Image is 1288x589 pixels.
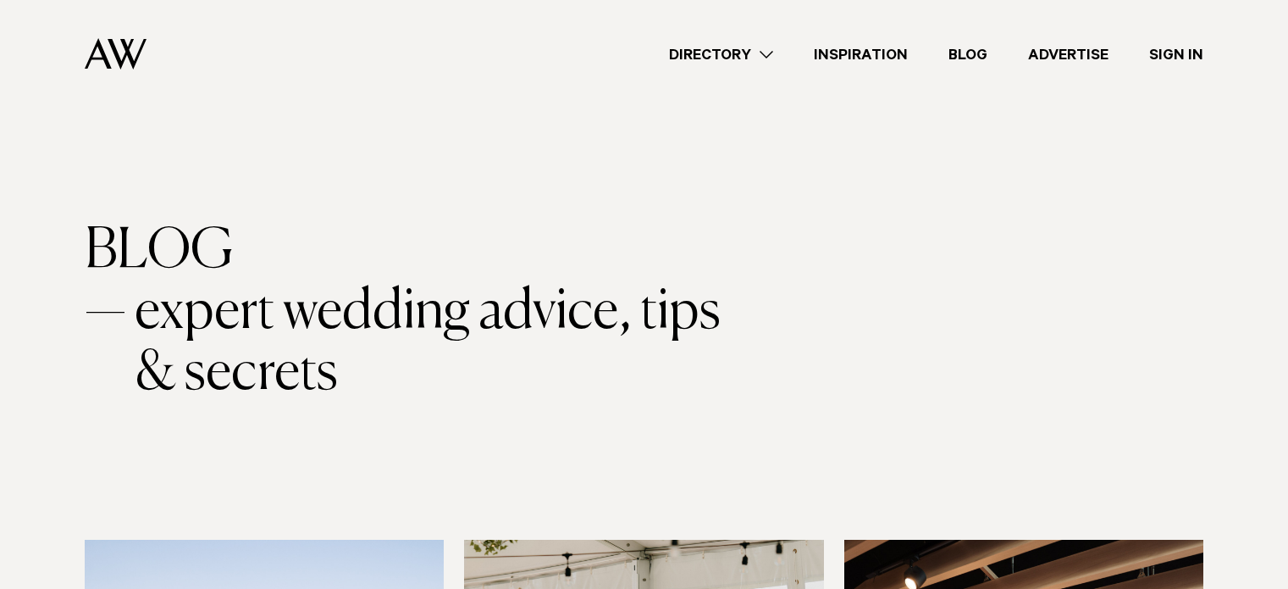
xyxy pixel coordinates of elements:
[1008,43,1129,66] a: Advertise
[85,38,146,69] img: Auckland Weddings Logo
[85,221,1203,404] h1: BLOG
[928,43,1008,66] a: Blog
[1129,43,1224,66] a: Sign In
[793,43,928,66] a: Inspiration
[649,43,793,66] a: Directory
[85,282,126,404] span: —
[135,282,762,404] span: expert wedding advice, tips & secrets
